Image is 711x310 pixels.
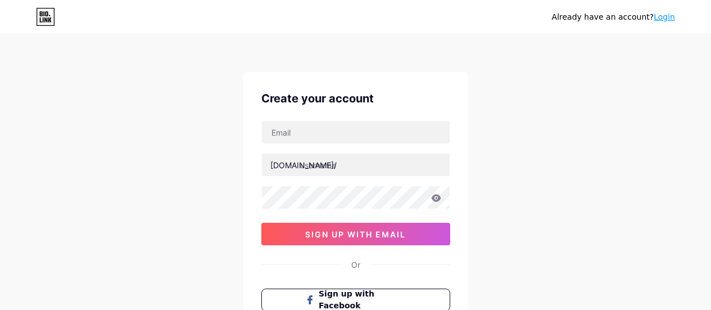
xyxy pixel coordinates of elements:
[351,259,360,271] div: Or
[262,121,450,143] input: Email
[654,12,675,21] a: Login
[552,11,675,23] div: Already have an account?
[305,230,406,239] span: sign up with email
[270,159,337,171] div: [DOMAIN_NAME]/
[261,90,450,107] div: Create your account
[261,223,450,245] button: sign up with email
[262,154,450,176] input: username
